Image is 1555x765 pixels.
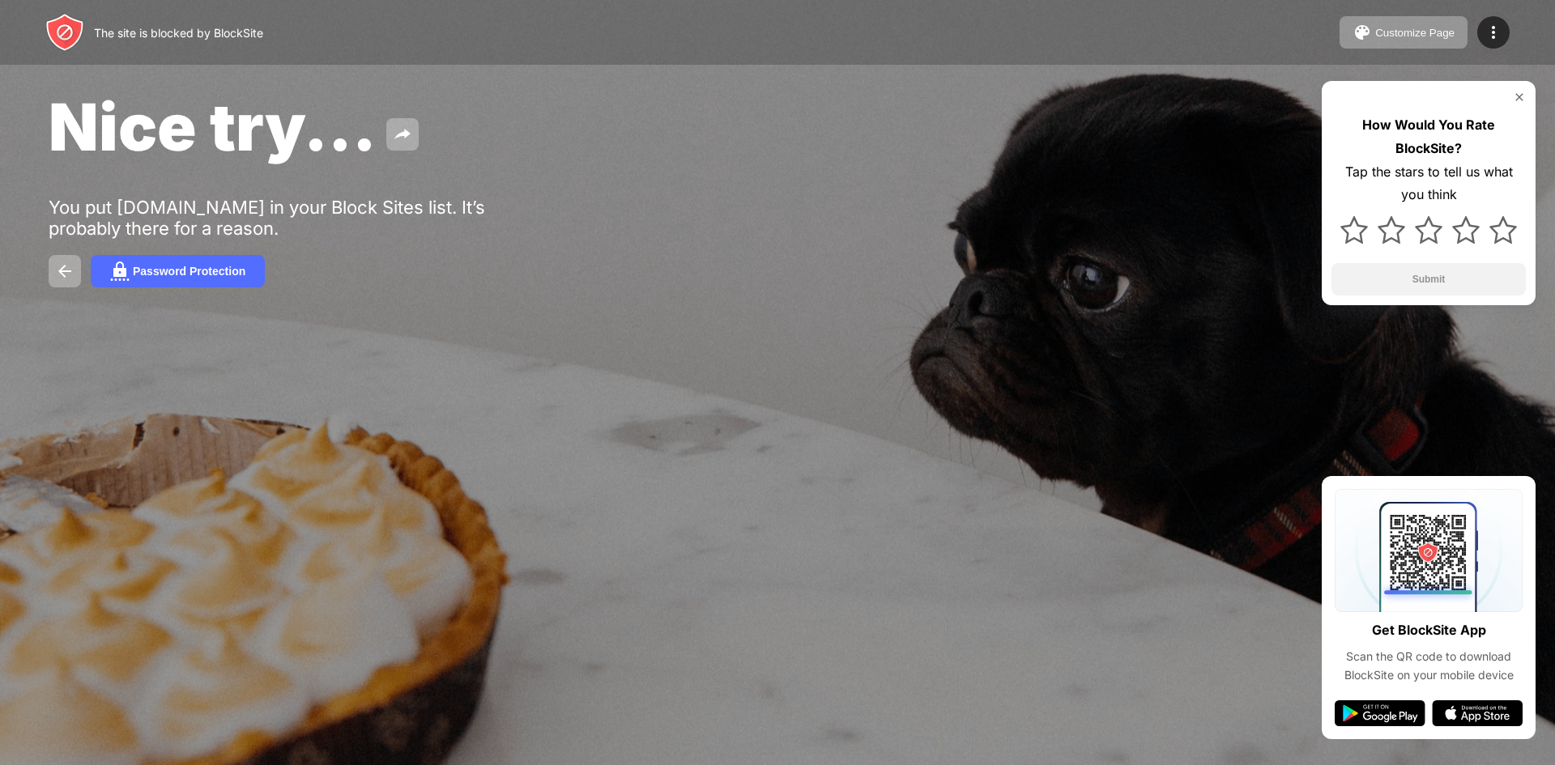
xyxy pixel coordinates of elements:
[1415,216,1442,244] img: star.svg
[133,265,245,278] div: Password Protection
[1489,216,1517,244] img: star.svg
[1335,700,1425,726] img: google-play.svg
[1372,618,1486,642] div: Get BlockSite App
[1432,700,1523,726] img: app-store.svg
[1331,263,1526,295] button: Submit
[1335,489,1523,612] img: qrcode.svg
[1513,91,1526,104] img: rate-us-close.svg
[49,197,549,239] div: You put [DOMAIN_NAME] in your Block Sites list. It’s probably there for a reason.
[91,255,265,287] button: Password Protection
[1378,216,1405,244] img: star.svg
[1375,27,1455,39] div: Customize Page
[1353,23,1372,42] img: pallet.svg
[393,125,412,144] img: share.svg
[1335,648,1523,684] div: Scan the QR code to download BlockSite on your mobile device
[110,261,130,281] img: password.svg
[1331,113,1526,160] div: How Would You Rate BlockSite?
[55,261,75,281] img: back.svg
[1484,23,1503,42] img: menu-icon.svg
[49,87,377,166] span: Nice try...
[1452,216,1480,244] img: star.svg
[1340,216,1368,244] img: star.svg
[94,26,263,40] div: The site is blocked by BlockSite
[1340,16,1468,49] button: Customize Page
[1331,160,1526,207] div: Tap the stars to tell us what you think
[45,13,84,52] img: header-logo.svg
